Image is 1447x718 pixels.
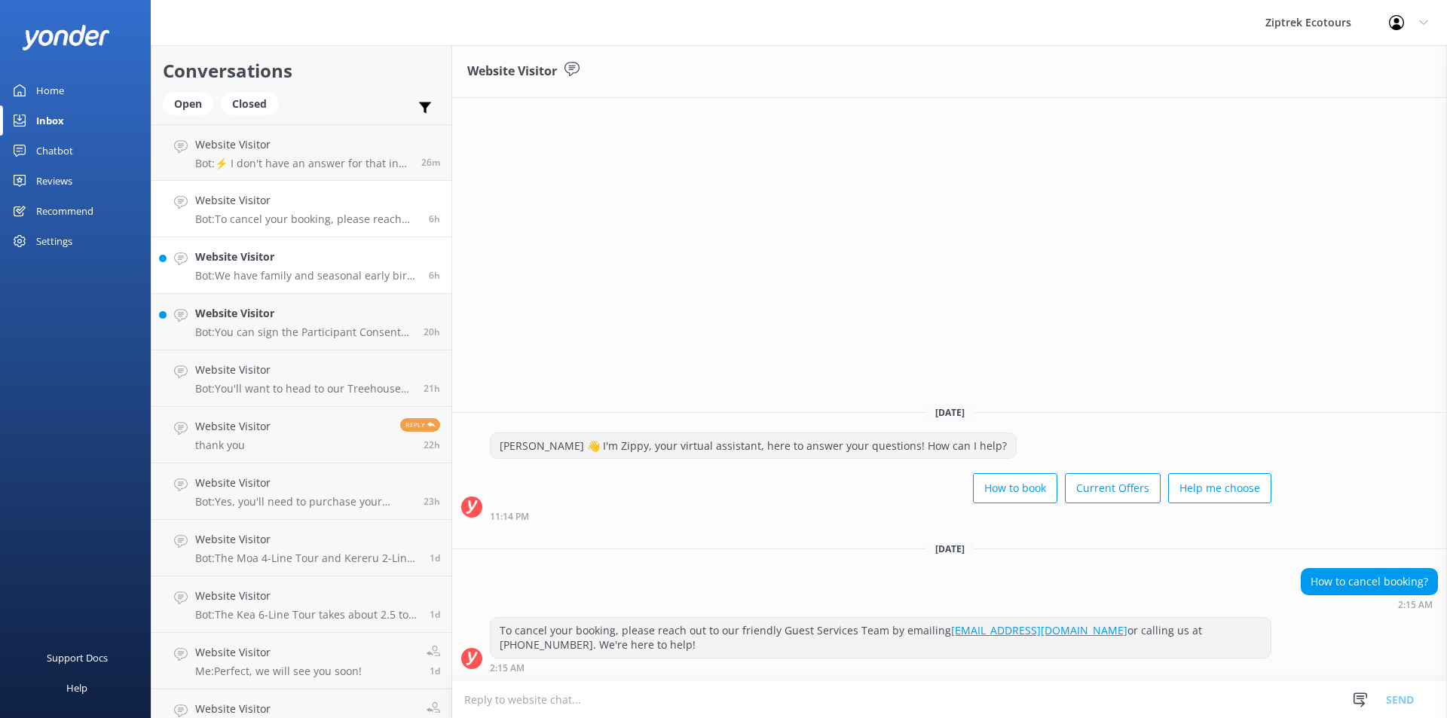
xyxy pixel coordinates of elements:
[195,136,410,153] h4: Website Visitor
[424,438,440,451] span: 09:49am 19-Aug-2025 (UTC +12:00) Pacific/Auckland
[221,93,278,115] div: Closed
[400,418,440,432] span: Reply
[1065,473,1161,503] button: Current Offers
[491,618,1271,658] div: To cancel your booking, please reach out to our friendly Guest Services Team by emailing or calli...
[195,418,271,435] h4: Website Visitor
[195,249,418,265] h4: Website Visitor
[195,701,415,717] h4: Website Visitor
[36,136,73,166] div: Chatbot
[490,511,1271,521] div: 11:14pm 21-Jul-2025 (UTC +12:00) Pacific/Auckland
[66,673,87,703] div: Help
[1301,599,1438,610] div: 02:15am 20-Aug-2025 (UTC +12:00) Pacific/Auckland
[951,623,1127,637] a: [EMAIL_ADDRESS][DOMAIN_NAME]
[490,664,525,673] strong: 2:15 AM
[23,25,109,50] img: yonder-white-logo.png
[490,662,1271,673] div: 02:15am 20-Aug-2025 (UTC +12:00) Pacific/Auckland
[195,665,362,678] p: Me: Perfect, we will see you soon!
[926,406,974,419] span: [DATE]
[424,382,440,395] span: 10:56am 19-Aug-2025 (UTC +12:00) Pacific/Auckland
[490,512,529,521] strong: 11:14 PM
[195,212,418,226] p: Bot: To cancel your booking, please reach out to our friendly Guest Services Team by emailing [EM...
[195,551,418,565] p: Bot: The Moa 4-Line Tour and Kereru 2-Line + Drop tour finish back at [GEOGRAPHIC_DATA] after a s...
[430,551,440,564] span: 10:15pm 18-Aug-2025 (UTC +12:00) Pacific/Auckland
[195,157,410,170] p: Bot: ⚡ I don't have an answer for that in my knowledge base. Please try and rephrase your questio...
[195,438,271,452] p: thank you
[429,269,440,282] span: 01:47am 20-Aug-2025 (UTC +12:00) Pacific/Auckland
[163,57,440,85] h2: Conversations
[195,531,418,548] h4: Website Visitor
[221,95,286,112] a: Closed
[151,181,451,237] a: Website VisitorBot:To cancel your booking, please reach out to our friendly Guest Services Team b...
[151,124,451,181] a: Website VisitorBot:⚡ I don't have an answer for that in my knowledge base. Please try and rephras...
[163,95,221,112] a: Open
[151,294,451,350] a: Website VisitorBot:You can sign the Participant Consent Form online by visiting this link: [URL][...
[926,542,974,555] span: [DATE]
[151,237,451,294] a: Website VisitorBot:We have family and seasonal early bird discounts available! These offers chang...
[195,325,412,339] p: Bot: You can sign the Participant Consent Form online by visiting this link: [URL][DOMAIN_NAME]. ...
[491,433,1016,459] div: [PERSON_NAME] 👋 I'm Zippy, your virtual assistant, here to answer your questions! How can I help?
[421,156,440,169] span: 08:02am 20-Aug-2025 (UTC +12:00) Pacific/Auckland
[151,350,451,407] a: Website VisitorBot:You'll want to head to our Treehouse at the top of [PERSON_NAME][GEOGRAPHIC_DA...
[973,473,1057,503] button: How to book
[195,192,418,209] h4: Website Visitor
[195,269,418,283] p: Bot: We have family and seasonal early bird discounts available! These offers change throughout t...
[36,226,72,256] div: Settings
[151,633,451,689] a: Website VisitorMe:Perfect, we will see you soon!1d
[36,166,72,196] div: Reviews
[430,665,440,677] span: 10:10am 18-Aug-2025 (UTC +12:00) Pacific/Auckland
[430,608,440,621] span: 11:34am 18-Aug-2025 (UTC +12:00) Pacific/Auckland
[429,212,440,225] span: 02:15am 20-Aug-2025 (UTC +12:00) Pacific/Auckland
[195,362,412,378] h4: Website Visitor
[424,325,440,338] span: 11:45am 19-Aug-2025 (UTC +12:00) Pacific/Auckland
[195,644,362,661] h4: Website Visitor
[195,495,412,509] p: Bot: Yes, you'll need to purchase your Skyline Gondola pass separately. You can buy them directly...
[195,608,418,622] p: Bot: The Kea 6-Line Tour takes about 2.5 to 3 hours, so if you start at 1:20, you should be finis...
[1302,569,1437,594] div: How to cancel booking?
[163,93,213,115] div: Open
[195,588,418,604] h4: Website Visitor
[195,382,412,396] p: Bot: You'll want to head to our Treehouse at the top of [PERSON_NAME][GEOGRAPHIC_DATA] for your t...
[151,407,451,463] a: Website Visitorthank youReply22h
[151,463,451,520] a: Website VisitorBot:Yes, you'll need to purchase your Skyline Gondola pass separately. You can buy...
[195,475,412,491] h4: Website Visitor
[36,105,64,136] div: Inbox
[424,495,440,508] span: 08:50am 19-Aug-2025 (UTC +12:00) Pacific/Auckland
[36,196,93,226] div: Recommend
[36,75,64,105] div: Home
[195,305,412,322] h4: Website Visitor
[1168,473,1271,503] button: Help me choose
[1398,600,1433,610] strong: 2:15 AM
[47,643,108,673] div: Support Docs
[151,520,451,576] a: Website VisitorBot:The Moa 4-Line Tour and Kereru 2-Line + Drop tour finish back at [GEOGRAPHIC_D...
[467,62,557,81] h3: Website Visitor
[151,576,451,633] a: Website VisitorBot:The Kea 6-Line Tour takes about 2.5 to 3 hours, so if you start at 1:20, you s...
